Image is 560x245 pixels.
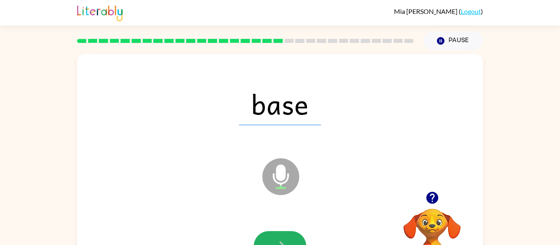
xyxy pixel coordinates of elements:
img: Literably [77,3,123,21]
span: Mia [PERSON_NAME] [394,7,459,15]
a: Logout [461,7,481,15]
span: base [239,83,321,125]
button: Pause [423,31,483,50]
div: ( ) [394,7,483,15]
